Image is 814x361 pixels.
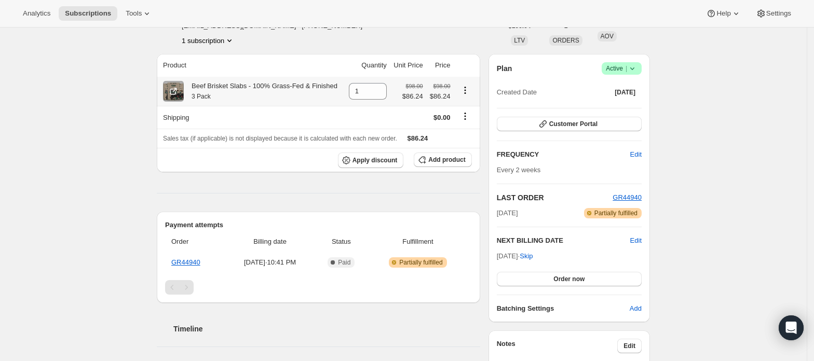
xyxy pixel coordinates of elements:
button: Settings [750,6,797,21]
th: Unit Price [390,54,426,77]
button: Order now [497,272,642,286]
button: Product actions [182,35,235,46]
h2: LAST ORDER [497,192,613,203]
h2: FREQUENCY [497,149,630,160]
span: Order now [553,275,585,283]
span: Active [606,63,637,74]
h6: Batching Settings [497,303,630,314]
span: Settings [766,9,791,18]
button: Add product [414,152,471,167]
span: Apply discount [352,156,398,164]
button: Edit [624,146,648,163]
a: GR44940 [613,193,642,201]
span: Partially fulfilled [399,258,442,267]
h3: Notes [497,339,618,353]
span: AOV [601,33,614,40]
div: Beef Brisket Slabs - 100% Grass-Fed & Finished [184,81,337,102]
span: $86.24 [402,91,423,102]
button: Customer Portal [497,117,642,131]
span: $0.00 [433,114,451,121]
span: Every 2 weeks [497,166,541,174]
span: $86.24 [429,91,451,102]
span: Created Date [497,87,537,98]
button: Tools [119,6,158,21]
button: Subscriptions [59,6,117,21]
button: GR44940 [613,192,642,203]
small: 3 Pack [192,93,211,100]
nav: Pagination [165,280,472,295]
h2: Plan [497,63,512,74]
span: Edit [623,342,635,350]
button: Analytics [17,6,57,21]
small: $98.00 [406,83,423,89]
a: GR44940 [171,258,200,266]
span: Help [716,9,730,18]
button: Add [623,300,648,317]
span: [DATE] [497,208,518,218]
button: Edit [630,235,642,246]
span: Partially fulfilled [594,209,637,217]
button: Product actions [457,85,473,96]
span: $86.24 [408,134,428,142]
span: Paid [338,258,350,267]
span: [DATE] [615,88,635,96]
div: Open Intercom Messenger [779,315,804,340]
button: [DATE] [608,85,642,100]
span: [DATE] · [497,252,533,260]
span: Billing date [228,237,313,247]
button: Shipping actions [457,110,473,122]
span: Add product [428,156,465,164]
span: Subscriptions [65,9,111,18]
small: $98.00 [433,83,450,89]
span: Sales tax (if applicable) is not displayed because it is calculated with each new order. [163,135,397,142]
span: Add [630,303,642,314]
img: product img [163,81,184,102]
span: ORDERS [552,37,579,44]
th: Quantity [345,54,390,77]
span: Status [318,237,364,247]
h2: Payment attempts [165,220,472,230]
h2: NEXT BILLING DATE [497,235,630,246]
button: Skip [513,248,539,265]
th: Shipping [157,106,345,129]
th: Price [426,54,454,77]
th: Product [157,54,345,77]
span: Fulfillment [370,237,466,247]
button: Help [700,6,747,21]
span: [DATE] · 10:41 PM [228,257,313,268]
span: LTV [514,37,525,44]
button: Edit [617,339,642,353]
span: Skip [520,251,533,261]
span: Tools [126,9,142,18]
th: Order [165,230,225,253]
span: | [626,64,627,73]
span: Customer Portal [549,120,598,128]
span: Edit [630,149,642,160]
button: Apply discount [338,152,404,168]
h2: Timeline [173,324,480,334]
span: Analytics [23,9,50,18]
